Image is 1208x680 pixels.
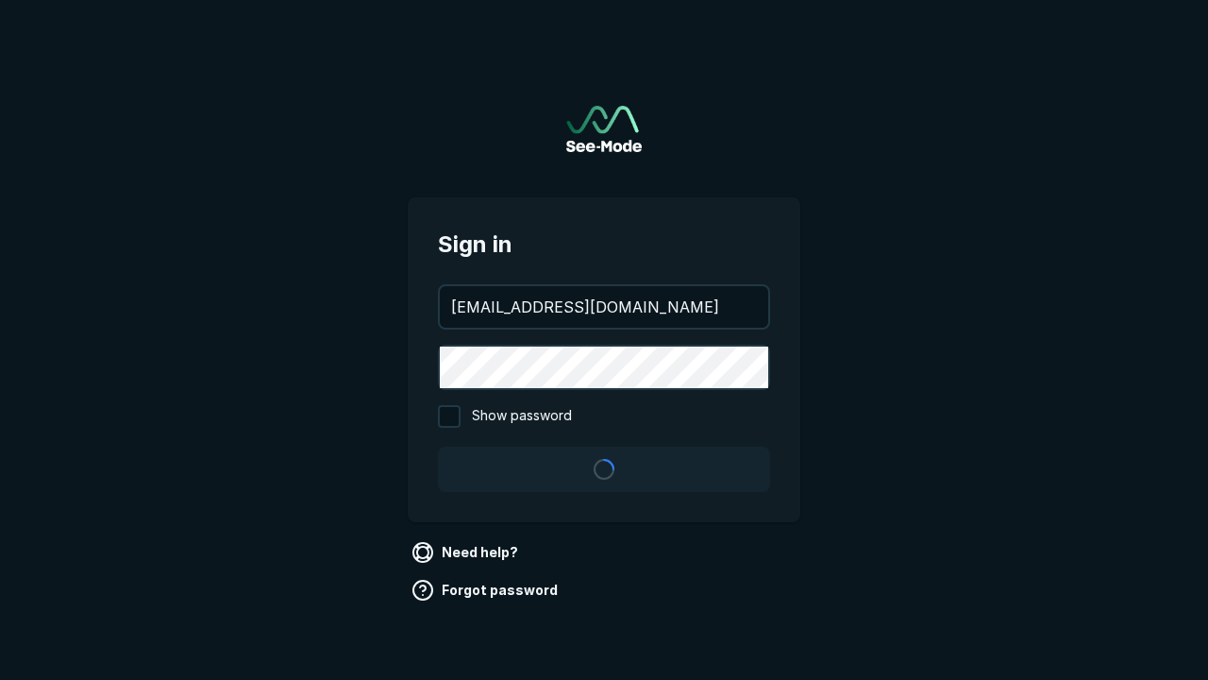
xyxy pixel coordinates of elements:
span: Sign in [438,228,770,262]
span: Show password [472,405,572,428]
a: Need help? [408,537,526,568]
input: your@email.com [440,286,768,328]
img: See-Mode Logo [566,106,642,152]
a: Forgot password [408,575,565,605]
a: Go to sign in [566,106,642,152]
